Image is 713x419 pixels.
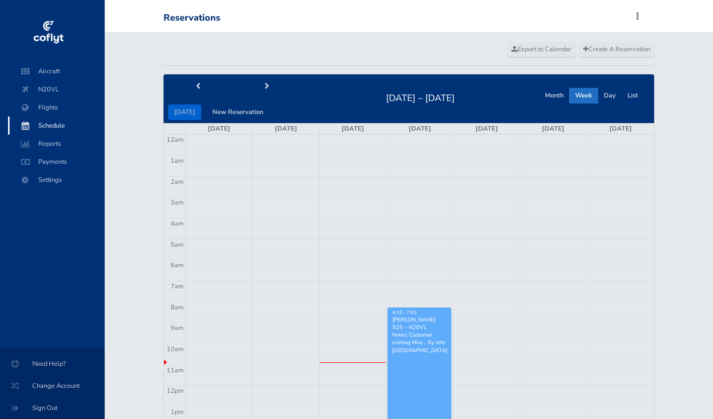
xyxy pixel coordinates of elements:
button: Month [539,88,570,103]
h2: [DATE] – [DATE] [380,90,461,104]
a: [DATE] [342,124,364,133]
span: 2am [171,177,184,186]
span: Sign Out [12,399,93,417]
span: 7am [171,282,184,291]
span: 9am [171,324,184,333]
span: Payments [18,153,95,171]
span: 11am [167,366,184,375]
a: Export to Calendar [507,42,576,57]
span: Need Help? [12,355,93,373]
button: prev [164,79,233,94]
img: coflyt logo [32,18,65,48]
span: Change Account [12,377,93,395]
a: [DATE] [409,124,431,133]
span: 12pm [167,386,184,395]
a: [DATE] [542,124,565,133]
a: [DATE] [609,124,632,133]
span: 10am [167,345,184,354]
span: N20VL [18,80,95,98]
span: 8am [171,303,184,312]
span: Aircraft [18,62,95,80]
span: Create A Reservation [583,45,650,54]
a: Create A Reservation [579,42,655,57]
button: [DATE] [168,104,201,120]
a: [DATE] [476,124,498,133]
button: next [232,79,302,94]
span: 4am [171,219,184,228]
span: Export to Calendar [512,45,572,54]
span: 5am [171,240,184,249]
span: Schedule [18,117,95,135]
button: New Reservation [206,104,269,120]
span: 12am [167,135,184,144]
a: [DATE] [208,124,230,133]
button: Week [569,88,598,103]
span: 1pm [171,407,184,416]
button: Day [598,88,622,103]
span: Flights [18,98,95,117]
p: Notes: Customer visiting Miss .. fly into [GEOGRAPHIC_DATA] [392,331,447,354]
a: [DATE] [275,124,297,133]
div: [PERSON_NAME] 525 - N20VL [392,316,447,331]
button: List [621,88,644,103]
span: 1am [171,156,184,165]
span: 6am [171,261,184,270]
span: 3am [171,198,184,207]
div: Reservations [164,13,220,24]
span: Reports [18,135,95,153]
span: Settings [18,171,95,189]
span: 8:15 - 7:00 [392,309,417,316]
